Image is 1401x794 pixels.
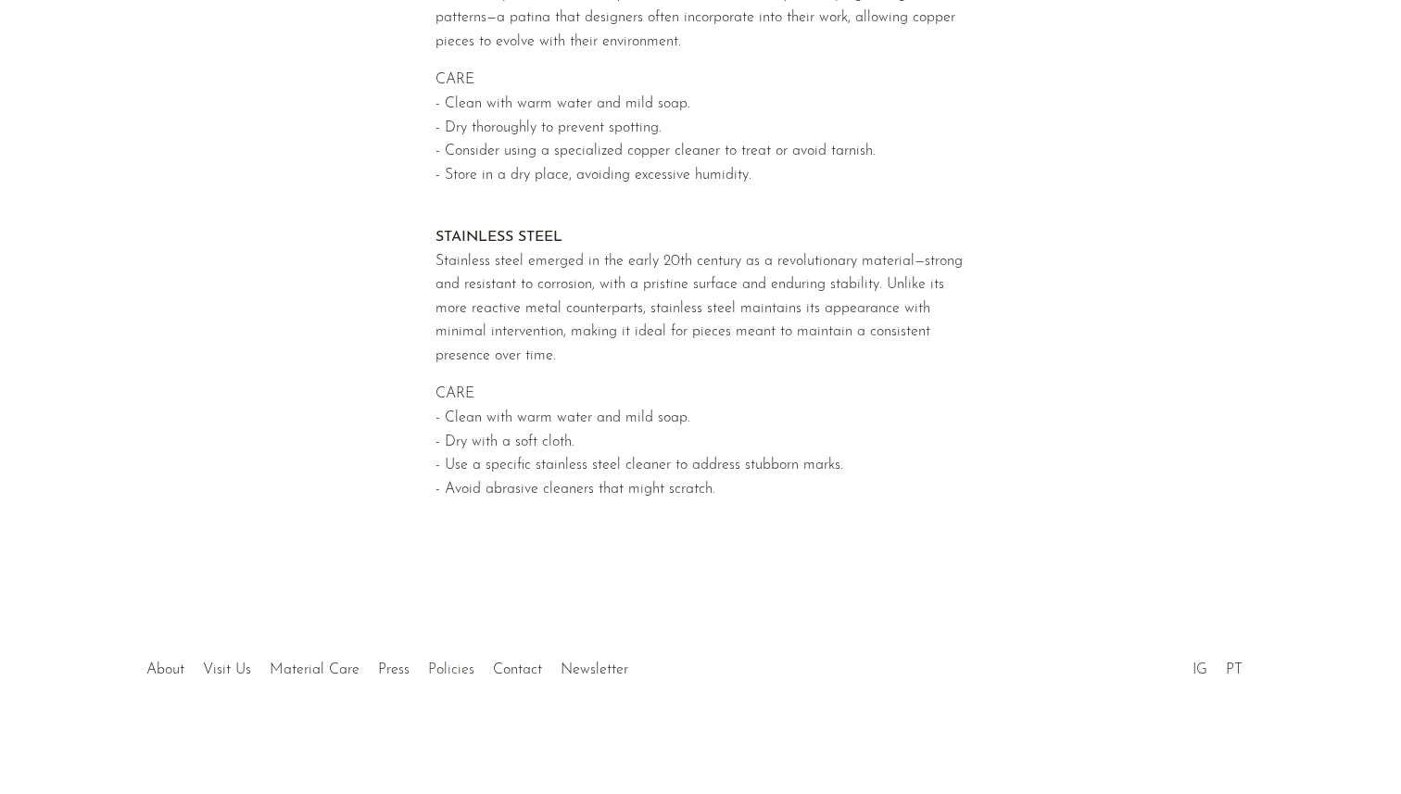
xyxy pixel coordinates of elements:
span: - Clean with warm water and mild soap. [435,96,690,111]
span: CARE [435,386,474,401]
span: - Avoid abrasive cleaners that might scratch. [435,482,715,497]
ul: Social Medias [1183,648,1252,683]
span: Stainless steel emerged in the early 20th century as a revolutionary material—strong and resistan... [435,254,963,363]
a: Visit Us [203,662,251,677]
a: Policies [428,662,474,677]
a: Material Care [270,662,360,677]
span: - Dry thoroughly to prevent spotting. [435,120,662,135]
span: - Store in a dry place, avoiding excessive humidity. [435,168,751,183]
span: - Consider using a specialized copper cleaner to treat or avoid tarnish. [435,144,876,158]
span: - Use a specific stainless steel cleaner to address stubborn marks. [435,458,843,473]
a: IG [1193,662,1207,677]
a: About [146,662,184,677]
strong: STAINLESS STEEL [435,230,562,245]
span: CARE [435,72,474,87]
span: - Dry with a soft cloth. [435,435,574,449]
span: - Clean with warm water and mild soap. [435,410,690,425]
a: Contact [493,662,542,677]
ul: Quick links [137,648,637,683]
a: Press [378,662,410,677]
a: PT [1226,662,1243,677]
